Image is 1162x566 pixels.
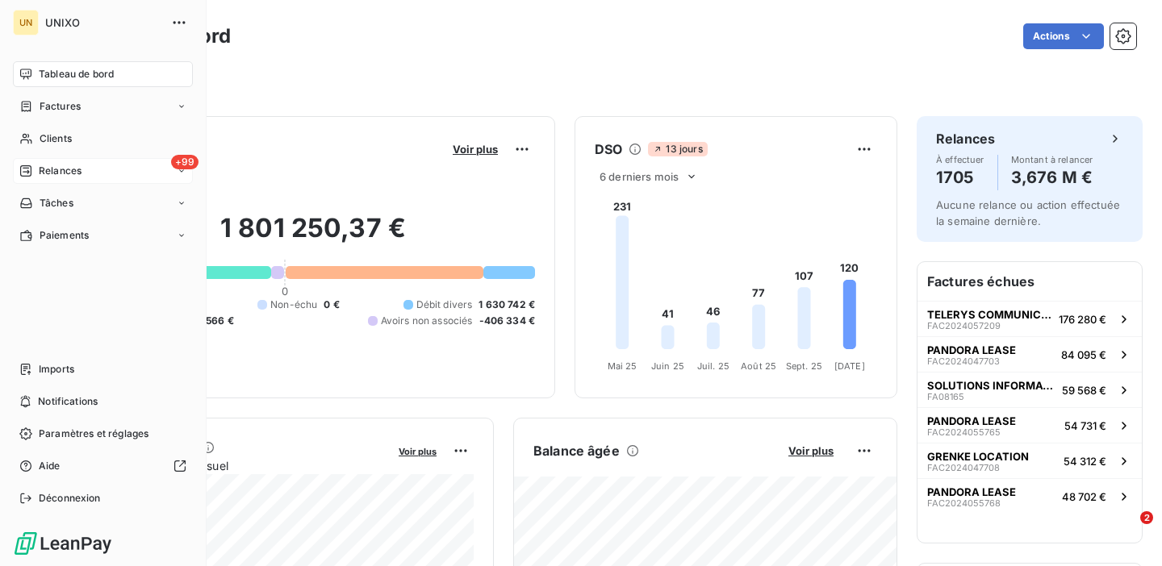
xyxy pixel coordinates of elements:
[917,478,1142,514] button: PANDORA LEASEFAC202405576848 702 €
[1064,419,1106,432] span: 54 731 €
[479,298,535,312] span: 1 630 742 €
[39,459,61,473] span: Aide
[927,321,1001,331] span: FAC2024057209
[917,301,1142,336] button: TELERYS COMMUNICATIONFAC2024057209176 280 €
[834,360,865,372] tspan: [DATE]
[917,407,1142,443] button: PANDORA LEASEFAC202405576554 731 €
[648,142,707,156] span: 13 jours
[917,372,1142,407] button: SOLUTIONS INFORMATIQUES ET BUREAUTIFA0816559 568 €
[40,99,81,114] span: Factures
[651,360,684,372] tspan: Juin 25
[13,531,113,556] img: Logo LeanPay
[697,360,729,372] tspan: Juil. 25
[927,379,1055,392] span: SOLUTIONS INFORMATIQUES ET BUREAUTI
[416,298,473,312] span: Débit divers
[1062,384,1106,397] span: 59 568 €
[533,441,620,460] h6: Balance âgée
[927,356,1000,366] span: FAC2024047703
[1064,455,1106,468] span: 54 312 €
[784,443,838,458] button: Voir plus
[1107,511,1146,550] iframe: Intercom live chat
[917,443,1142,478] button: GRENKE LOCATIONFAC202404770854 312 €
[927,414,1016,427] span: PANDORA LEASE
[927,463,1000,472] span: FAC2024047708
[13,10,39,35] div: UN
[324,298,339,312] span: 0 €
[741,360,776,372] tspan: Août 25
[927,343,1016,356] span: PANDORA LEASE
[91,212,535,260] h2: 1 801 250,37 €
[282,285,288,298] span: 0
[1011,164,1093,190] h4: 3,676 M €
[45,16,161,29] span: UNIXO
[1140,511,1153,524] span: 2
[927,392,964,402] span: FA08165
[927,308,1052,321] span: TELERYS COMMUNICATION
[927,427,1001,437] span: FAC2024055765
[1062,490,1106,503] span: 48 702 €
[40,131,72,146] span: Clients
[927,485,1016,498] span: PANDORA LEASE
[600,170,679,183] span: 6 derniers mois
[1061,348,1106,361] span: 84 095 €
[927,498,1001,508] span: FAC2024055768
[39,164,82,178] span: Relances
[936,129,995,148] h6: Relances
[936,198,1120,227] span: Aucune relance ou action effectuée la semaine dernière.
[786,360,822,372] tspan: Sept. 25
[40,196,73,210] span: Tâches
[381,314,473,328] span: Avoirs non associés
[39,427,148,441] span: Paramètres et réglages
[917,262,1142,301] h6: Factures échues
[270,298,317,312] span: Non-échu
[39,67,114,81] span: Tableau de bord
[1059,313,1106,326] span: 176 280 €
[917,336,1142,372] button: PANDORA LEASEFAC202404770384 095 €
[40,228,89,243] span: Paiements
[171,155,199,169] span: +99
[927,450,1029,463] span: GRENKE LOCATION
[453,143,498,156] span: Voir plus
[91,457,387,474] span: Chiffre d'affaires mensuel
[38,394,98,409] span: Notifications
[448,142,503,156] button: Voir plus
[39,362,74,377] span: Imports
[608,360,637,372] tspan: Mai 25
[394,443,441,458] button: Voir plus
[1023,23,1104,49] button: Actions
[39,491,101,506] span: Déconnexion
[595,139,622,159] h6: DSO
[13,453,193,479] a: Aide
[936,164,984,190] h4: 1705
[479,314,536,328] span: -406 334 €
[936,155,984,164] span: À effectuer
[1011,155,1093,164] span: Montant à relancer
[399,446,437,457] span: Voir plus
[788,444,834,457] span: Voir plus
